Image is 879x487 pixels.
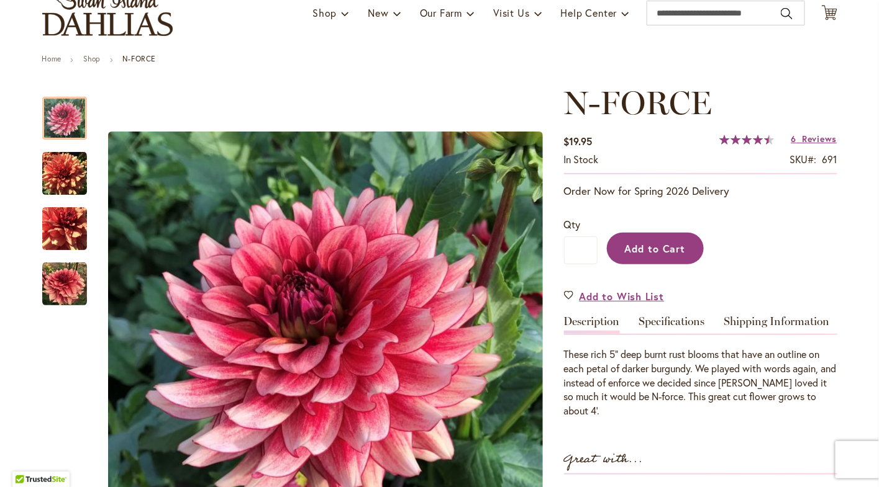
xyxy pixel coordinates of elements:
div: N-FORCE [42,195,99,250]
strong: N-FORCE [122,54,156,63]
img: N-FORCE [42,262,87,306]
div: Availability [564,153,599,167]
span: 6 [791,133,796,145]
div: These rich 5” deep burnt rust blooms that have an outline on each petal of darker burgundy. We pl... [564,347,837,418]
span: Add to Cart [624,242,686,255]
div: N-FORCE [42,84,99,140]
div: 90% [719,135,774,145]
div: N-FORCE [42,250,87,305]
span: In stock [564,153,599,166]
a: Specifications [639,316,705,334]
p: Order Now for Spring 2026 Delivery [564,184,837,199]
a: 6 Reviews [791,133,837,145]
span: Visit Us [493,6,529,19]
img: N-FORCE [42,151,87,196]
span: Qty [564,218,581,231]
a: Shipping Information [724,316,830,334]
span: Shop [312,6,337,19]
strong: SKU [790,153,817,166]
div: N-FORCE [42,140,99,195]
img: N-FORCE [42,207,87,251]
a: Shop [83,54,101,63]
span: N-FORCE [564,83,713,122]
span: Reviews [803,133,837,145]
span: Our Farm [420,6,462,19]
span: New [368,6,388,19]
iframe: Launch Accessibility Center [9,443,44,478]
a: Add to Wish List [564,289,665,303]
a: Description [564,316,620,334]
span: Help Center [561,6,617,19]
span: $19.95 [564,135,593,148]
strong: Great with... [564,449,644,470]
div: 691 [822,153,837,167]
a: Home [42,54,61,63]
button: Add to Cart [607,233,704,264]
div: Detailed Product Info [564,316,837,418]
span: Add to Wish List [580,289,665,303]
